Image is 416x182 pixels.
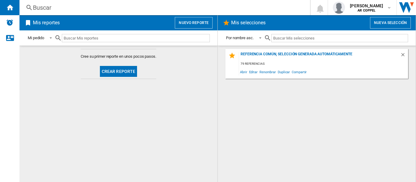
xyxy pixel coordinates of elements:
[230,17,267,29] h2: Mis selecciones
[350,3,383,9] span: [PERSON_NAME]
[239,52,400,60] div: Referencia común, selección generada automáticamente
[81,54,156,59] span: Cree su primer reporte en unos pocos pasos.
[291,68,308,76] span: Compartir
[239,60,408,68] div: 79 referencias
[33,3,294,12] div: Buscar
[333,2,345,14] img: profile.jpg
[358,9,375,12] b: AR COPPEL
[370,17,411,29] button: Nueva selección
[100,66,137,77] button: Crear reporte
[248,68,259,76] span: Editar
[271,34,408,42] input: Buscar Mis selecciones
[259,68,277,76] span: Renombrar
[32,17,61,29] h2: Mis reportes
[239,68,248,76] span: Abrir
[226,36,254,40] div: Por nombre asc.
[28,36,44,40] div: Mi pedido
[175,17,213,29] button: Nuevo reporte
[62,34,210,42] input: Buscar Mis reportes
[277,68,291,76] span: Duplicar
[400,52,408,60] div: Borrar
[6,19,13,26] img: alerts-logo.svg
